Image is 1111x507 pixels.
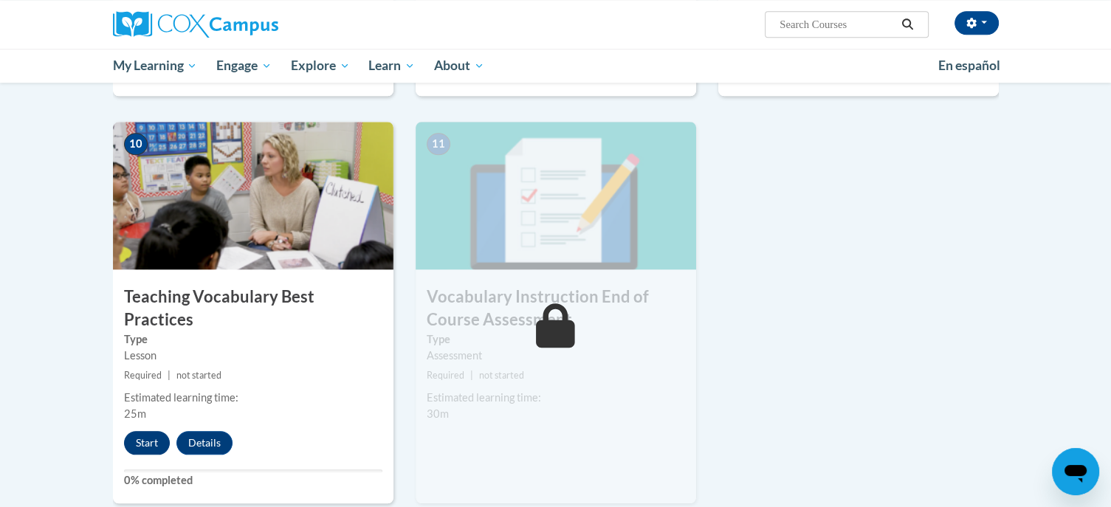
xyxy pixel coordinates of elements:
a: About [424,49,494,83]
span: 30m [427,407,449,420]
span: En español [938,58,1000,73]
a: Explore [281,49,360,83]
span: | [168,370,171,381]
button: Details [176,431,233,455]
span: My Learning [112,57,197,75]
button: Account Settings [955,11,999,35]
span: Explore [291,57,350,75]
span: | [470,370,473,381]
span: not started [176,370,221,381]
span: Learn [368,57,415,75]
span: 25m [124,407,146,420]
div: Estimated learning time: [124,390,382,406]
label: Type [427,331,685,348]
span: Required [427,370,464,381]
span: About [434,57,484,75]
span: Engage [216,57,272,75]
input: Search Courses [778,15,896,33]
h3: Teaching Vocabulary Best Practices [113,286,393,331]
button: Search [896,15,918,33]
div: Estimated learning time: [427,390,685,406]
div: Lesson [124,348,382,364]
div: Assessment [427,348,685,364]
a: My Learning [103,49,207,83]
span: not started [479,370,524,381]
a: En español [929,50,1010,81]
span: Required [124,370,162,381]
img: Course Image [113,122,393,269]
img: Course Image [416,122,696,269]
div: Main menu [91,49,1021,83]
span: 11 [427,133,450,155]
h3: Vocabulary Instruction End of Course Assessment [416,286,696,331]
img: Cox Campus [113,11,278,38]
span: 10 [124,133,148,155]
iframe: Button to launch messaging window [1052,448,1099,495]
label: Type [124,331,382,348]
a: Cox Campus [113,11,393,38]
a: Engage [207,49,281,83]
button: Start [124,431,170,455]
label: 0% completed [124,472,382,489]
a: Learn [359,49,424,83]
